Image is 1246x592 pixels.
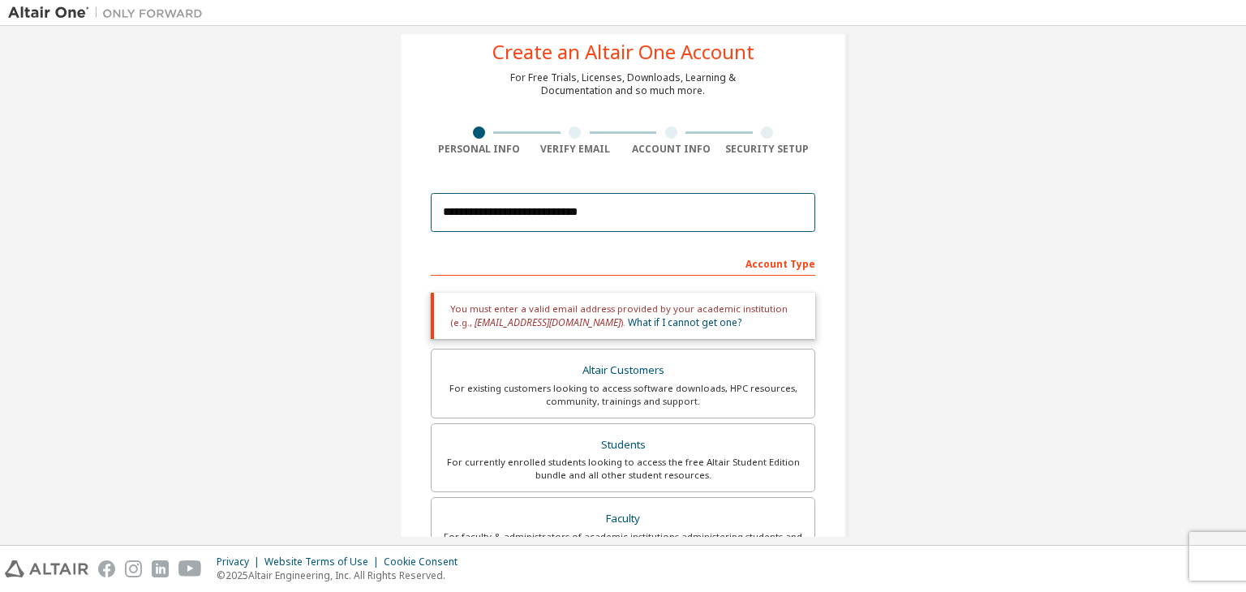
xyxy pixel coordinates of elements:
[384,556,467,568] div: Cookie Consent
[441,530,805,556] div: For faculty & administrators of academic institutions administering students and accessing softwa...
[441,382,805,408] div: For existing customers looking to access software downloads, HPC resources, community, trainings ...
[98,560,115,577] img: facebook.svg
[431,143,527,156] div: Personal Info
[628,315,741,329] a: What if I cannot get one?
[441,508,805,530] div: Faculty
[152,560,169,577] img: linkedin.svg
[441,434,805,457] div: Students
[527,143,624,156] div: Verify Email
[475,315,621,329] span: [EMAIL_ADDRESS][DOMAIN_NAME]
[492,42,754,62] div: Create an Altair One Account
[510,71,736,97] div: For Free Trials, Licenses, Downloads, Learning & Documentation and so much more.
[8,5,211,21] img: Altair One
[217,556,264,568] div: Privacy
[178,560,202,577] img: youtube.svg
[441,359,805,382] div: Altair Customers
[125,560,142,577] img: instagram.svg
[623,143,720,156] div: Account Info
[217,568,467,582] p: © 2025 Altair Engineering, Inc. All Rights Reserved.
[5,560,88,577] img: altair_logo.svg
[264,556,384,568] div: Website Terms of Use
[720,143,816,156] div: Security Setup
[431,293,815,339] div: You must enter a valid email address provided by your academic institution (e.g., ).
[431,250,815,276] div: Account Type
[441,456,805,482] div: For currently enrolled students looking to access the free Altair Student Edition bundle and all ...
